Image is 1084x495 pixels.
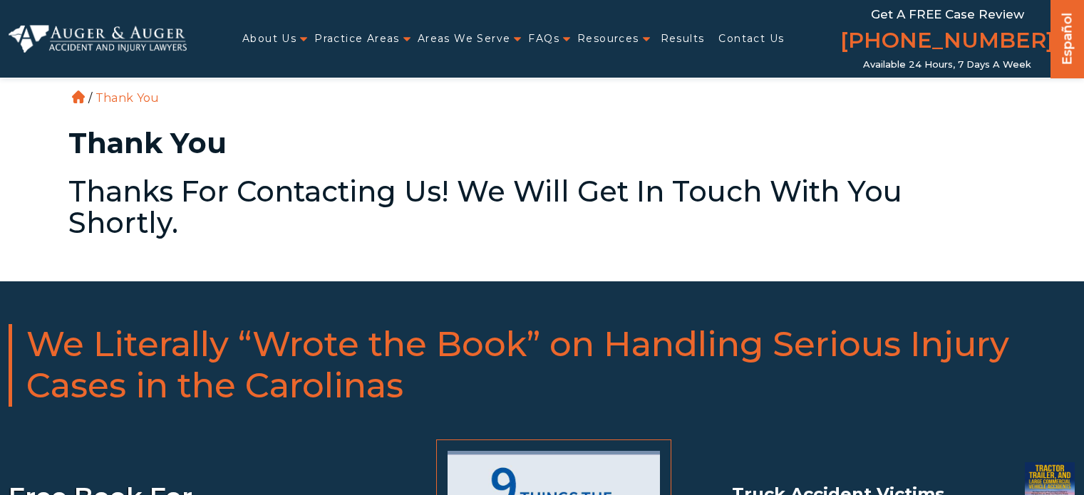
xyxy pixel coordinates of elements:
a: About Us [242,24,296,53]
span: Get a FREE Case Review [871,7,1024,21]
a: Resources [577,24,639,53]
a: Practice Areas [314,24,400,53]
a: FAQs [528,24,559,53]
a: Thanks for contacting us! We will get in touch with you shortly. [68,174,902,240]
span: We Literally “Wrote the Book” on Handling Serious Injury [26,324,1075,365]
img: Auger & Auger Accident and Injury Lawyers Logo [9,25,187,52]
span: Available 24 Hours, 7 Days a Week [863,59,1031,71]
span: Cases in the Carolinas [26,365,1075,407]
a: Contact Us [718,24,784,53]
a: Areas We Serve [418,24,511,53]
a: [PHONE_NUMBER] [840,25,1054,59]
a: Home [72,90,85,103]
h1: Thank You [68,129,1016,157]
a: Results [661,24,705,53]
li: Thank You [92,91,163,105]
